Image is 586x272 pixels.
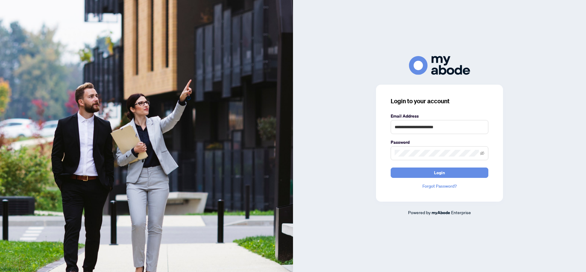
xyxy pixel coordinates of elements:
[409,56,470,75] img: ma-logo
[391,97,488,105] h3: Login to your account
[391,183,488,189] a: Forgot Password?
[391,113,488,119] label: Email Address
[451,210,471,215] span: Enterprise
[434,168,445,178] span: Login
[391,168,488,178] button: Login
[408,210,431,215] span: Powered by
[391,139,488,146] label: Password
[432,209,450,216] a: myAbode
[480,151,484,155] span: eye-invisible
